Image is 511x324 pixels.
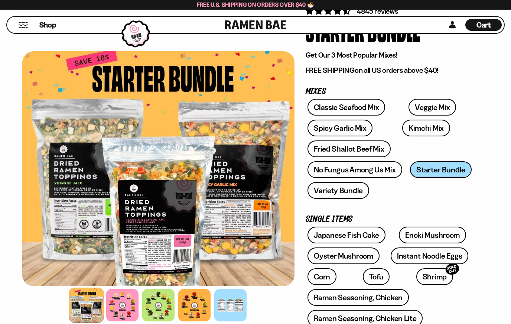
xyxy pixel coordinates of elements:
[307,227,385,243] a: Japanese Fish Cake
[306,16,364,44] div: Starter
[444,262,460,276] div: SOLD OUT
[307,99,385,116] a: Classic Seafood Mix
[39,20,56,30] span: Shop
[399,227,466,243] a: Enoki Mushroom
[307,161,402,178] a: No Fungus Among Us Mix
[39,19,56,31] a: Shop
[409,99,456,116] a: Veggie Mix
[465,17,502,33] div: Cart
[416,268,453,285] a: ShrimpSOLD OUT
[306,88,478,95] p: Mixes
[367,16,420,44] div: Bundle
[307,289,409,306] a: Ramen Seasoning, Chicken
[402,120,450,136] a: Kimchi Mix
[306,51,478,60] p: Get Our 3 Most Popular Mixes!
[476,20,491,29] span: Cart
[306,66,355,75] strong: FREE SHIPPING
[197,1,315,8] span: Free U.S. Shipping on Orders over $40 🍜
[307,140,390,157] a: Fried Shallot Beef Mix
[363,268,390,285] a: Tofu
[18,22,28,28] button: Mobile Menu Trigger
[391,247,468,264] a: Instant Noodle Eggs
[307,247,380,264] a: Oyster Mushroom
[307,268,336,285] a: Corn
[307,120,372,136] a: Spicy Garlic Mix
[307,182,369,199] a: Variety Bundle
[306,66,478,75] p: on all US orders above $40!
[306,216,478,223] p: Single Items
